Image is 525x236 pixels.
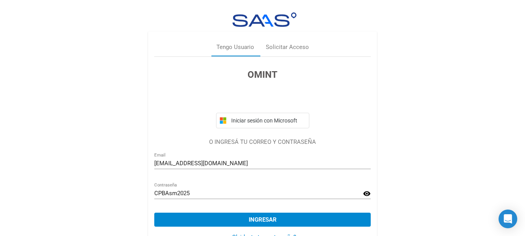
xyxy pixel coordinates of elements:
div: Open Intercom Messenger [499,210,517,228]
span: Ingresar [249,216,277,223]
h3: OMINT [154,68,371,82]
mat-icon: visibility [363,189,371,198]
div: Tengo Usuario [216,43,254,52]
span: Iniciar sesión con Microsoft [230,117,306,124]
div: Solicitar Acceso [266,43,309,52]
p: O INGRESÁ TU CORREO Y CONTRASEÑA [154,138,371,147]
button: Ingresar [154,213,371,227]
iframe: Botón de Acceder con Google [212,90,313,107]
button: Iniciar sesión con Microsoft [216,113,309,128]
